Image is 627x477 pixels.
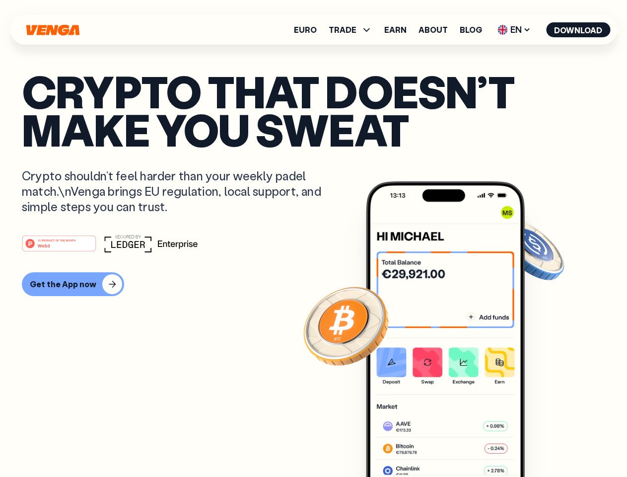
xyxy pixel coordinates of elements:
p: Crypto that doesn’t make you sweat [22,72,605,148]
tspan: #1 PRODUCT OF THE MONTH [38,238,75,241]
a: Blog [460,26,482,34]
a: #1 PRODUCT OF THE MONTHWeb3 [22,241,96,254]
a: About [418,26,448,34]
button: Get the App now [22,272,124,296]
p: Crypto shouldn’t feel harder than your weekly padel match.\nVenga brings EU regulation, local sup... [22,168,336,215]
tspan: Web3 [38,242,50,248]
a: Euro [294,26,317,34]
span: EN [494,22,534,38]
a: Earn [384,26,407,34]
span: TRADE [329,26,356,34]
img: USDC coin [495,214,566,285]
a: Get the App now [22,272,605,296]
img: flag-uk [497,25,507,35]
img: Bitcoin [301,281,391,370]
svg: Home [25,24,80,36]
div: Get the App now [30,279,96,289]
button: Download [546,22,610,37]
span: TRADE [329,24,372,36]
